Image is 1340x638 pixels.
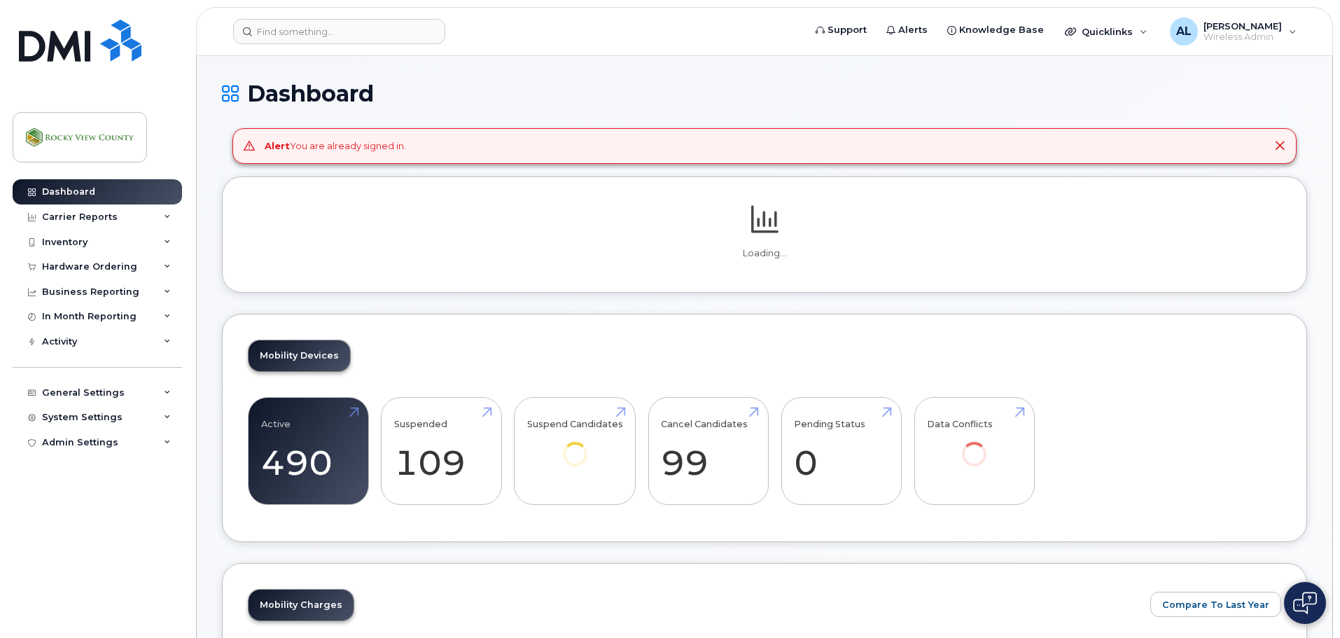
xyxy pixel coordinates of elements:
a: Data Conflicts [927,405,1021,485]
a: Mobility Charges [249,590,354,620]
a: Active 490 [261,405,356,497]
a: Suspend Candidates [527,405,623,485]
button: Compare To Last Year [1150,592,1281,617]
div: You are already signed in. [265,139,406,153]
p: Loading... [248,247,1281,260]
a: Mobility Devices [249,340,350,371]
span: Compare To Last Year [1162,598,1269,611]
a: Pending Status 0 [794,405,888,497]
h1: Dashboard [222,81,1307,106]
strong: Alert [265,140,290,151]
a: Suspended 109 [394,405,489,497]
img: Open chat [1293,592,1317,614]
a: Cancel Candidates 99 [661,405,755,497]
